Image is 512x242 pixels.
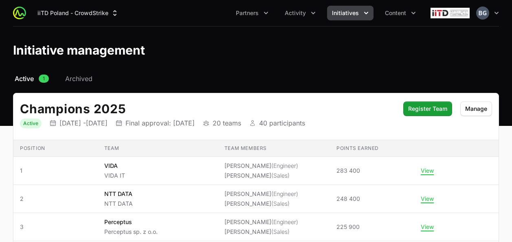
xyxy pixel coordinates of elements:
p: Final approval: [DATE] [125,119,195,127]
span: (Engineer) [271,162,298,169]
img: ActivitySource [13,7,26,20]
li: [PERSON_NAME] [224,162,298,170]
p: 40 participants [259,119,305,127]
p: 20 teams [213,119,241,127]
span: 1 [39,75,49,83]
button: Activity [280,6,321,20]
h1: Initiative management [13,43,145,57]
p: VIDA [104,162,125,170]
span: Activity [285,9,306,17]
li: [PERSON_NAME] [224,172,298,180]
th: Position [13,140,98,157]
button: View [421,167,434,174]
span: (Engineer) [271,190,298,197]
li: [PERSON_NAME] [224,218,298,226]
span: Register Team [408,104,447,114]
a: Active1 [13,74,51,84]
h2: Champions 2025 [20,101,395,116]
button: Initiatives [327,6,374,20]
th: Points earned [330,140,414,157]
button: View [421,195,434,202]
p: Perceptus sp. z o.o. [104,228,158,236]
li: [PERSON_NAME] [224,200,298,208]
p: VIDA IT [104,172,125,180]
th: Team [98,140,218,157]
p: NTT DATA [104,200,133,208]
span: (Engineer) [271,218,298,225]
span: Content [385,9,406,17]
li: [PERSON_NAME] [224,228,298,236]
button: Register Team [403,101,452,116]
span: (Sales) [271,172,290,179]
div: Partners menu [231,6,273,20]
img: Bartosz Galoch [476,7,489,20]
button: iiTD Poland - CrowdStrike [33,6,124,20]
span: 283 400 [336,167,360,175]
nav: Initiative activity log navigation [13,74,499,84]
a: Archived [64,74,94,84]
button: Partners [231,6,273,20]
div: Initiatives menu [327,6,374,20]
span: Partners [236,9,259,17]
button: View [421,223,434,231]
p: NTT DATA [104,190,133,198]
span: 2 [20,195,91,203]
img: iiTD Poland [431,5,470,21]
span: Manage [465,104,487,114]
button: Content [380,6,421,20]
div: Supplier switch menu [33,6,124,20]
span: 3 [20,223,91,231]
button: Manage [460,101,492,116]
span: (Sales) [271,200,290,207]
span: (Sales) [271,228,290,235]
th: Team members [218,140,330,157]
span: 248 400 [336,195,360,203]
div: Main navigation [26,6,421,20]
p: Perceptus [104,218,158,226]
span: Initiatives [332,9,359,17]
span: 1 [20,167,91,175]
div: Activity menu [280,6,321,20]
li: [PERSON_NAME] [224,190,298,198]
span: 225 900 [336,223,360,231]
span: Archived [65,74,92,84]
div: Content menu [380,6,421,20]
span: Active [15,74,34,84]
p: [DATE] - [DATE] [59,119,108,127]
